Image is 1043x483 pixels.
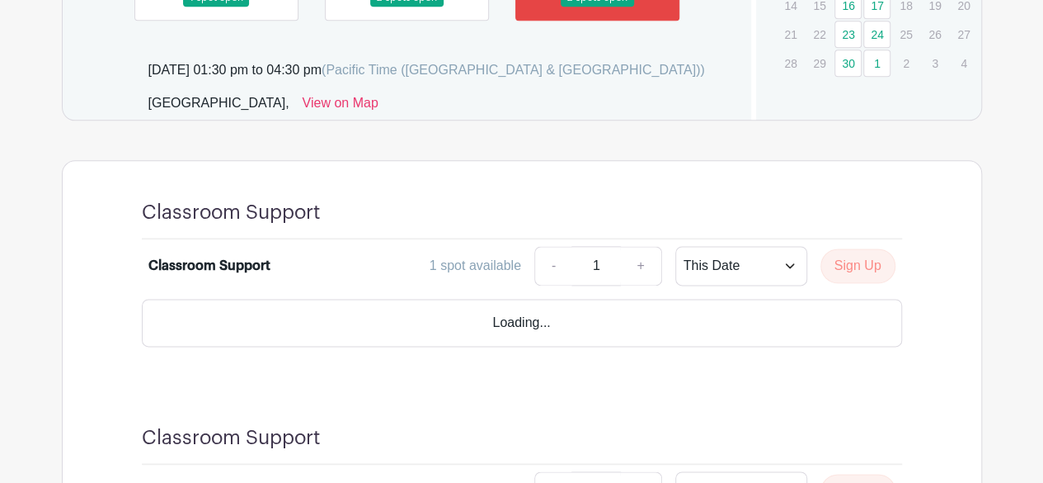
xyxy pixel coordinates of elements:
[950,50,977,76] p: 4
[892,21,919,47] p: 25
[303,93,378,120] a: View on Map
[534,246,572,286] a: -
[142,201,321,225] h4: Classroom Support
[950,21,977,47] p: 27
[322,63,705,77] span: (Pacific Time ([GEOGRAPHIC_DATA] & [GEOGRAPHIC_DATA]))
[777,50,804,76] p: 28
[777,21,804,47] p: 21
[820,249,895,283] button: Sign Up
[142,426,321,450] h4: Classroom Support
[834,21,862,48] a: 23
[148,93,289,120] div: [GEOGRAPHIC_DATA],
[921,21,948,47] p: 26
[148,60,705,80] div: [DATE] 01:30 pm to 04:30 pm
[892,50,919,76] p: 2
[863,21,890,48] a: 24
[148,256,270,276] div: Classroom Support
[430,256,521,276] div: 1 spot available
[142,299,902,347] div: Loading...
[620,246,661,286] a: +
[806,21,833,47] p: 22
[834,50,862,77] a: 30
[921,50,948,76] p: 3
[863,50,890,77] a: 1
[806,50,833,76] p: 29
